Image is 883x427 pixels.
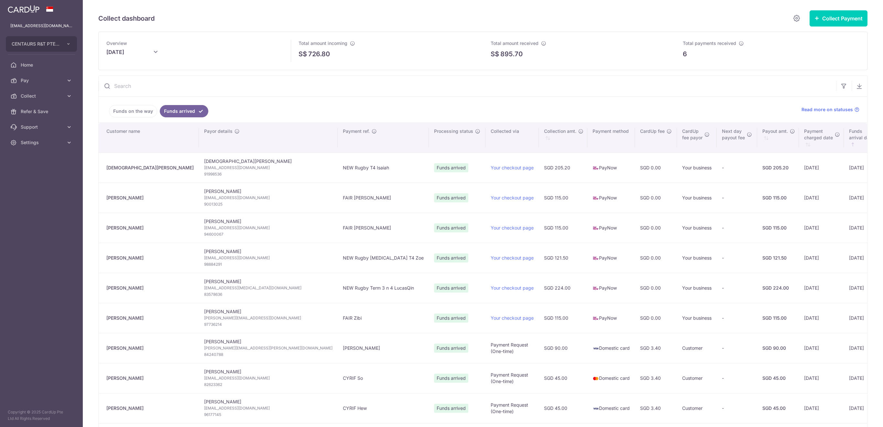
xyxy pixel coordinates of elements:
span: [EMAIL_ADDRESS][DOMAIN_NAME] [204,195,332,201]
img: visa-sm-192604c4577d2d35970c8ed26b86981c2741ebd56154ab54ad91a526f0f24972.png [593,405,599,412]
td: [DATE] [799,273,844,303]
td: SGD 45.00 [539,393,587,423]
span: Home [21,62,63,68]
td: SGD 90.00 [539,333,587,363]
span: 82623362 [204,381,332,388]
td: SGD 115.00 [539,303,587,333]
span: 98884291 [204,261,332,268]
a: Your checkout page [491,315,534,321]
span: CENTAURS R&T PTE. LTD. [12,41,60,47]
span: Overview [106,40,127,46]
img: paynow-md-4fe65508ce96feda548756c5ee0e473c78d4820b8ea51387c6e4ad89e58a5e61.png [593,255,599,262]
img: paynow-md-4fe65508ce96feda548756c5ee0e473c78d4820b8ea51387c6e4ad89e58a5e61.png [593,165,599,171]
span: 84240788 [204,351,332,358]
td: Payment Request (One-time) [485,393,539,423]
td: PayNow [587,243,635,273]
iframe: Opens a widget where you can find more information [842,408,877,424]
div: SGD 115.00 [762,225,794,231]
span: 91998536 [204,171,332,177]
td: - [717,333,757,363]
td: SGD 0.00 [635,243,677,273]
button: CENTAURS R&T PTE. LTD. [6,36,77,52]
span: Payment charged date [804,128,833,141]
span: CardUp fee [640,128,665,134]
td: PayNow [587,303,635,333]
span: Settings [21,139,63,146]
td: [DATE] [799,303,844,333]
p: 895.70 [500,49,523,59]
td: SGD 0.00 [635,213,677,243]
div: SGD 224.00 [762,285,794,291]
span: Funds arrived [434,253,468,262]
span: Read more on statuses [801,106,853,113]
p: [EMAIL_ADDRESS][DOMAIN_NAME] [10,23,72,29]
span: Payment ref. [343,128,370,134]
td: [PERSON_NAME] [199,183,338,213]
span: Payor details [204,128,233,134]
div: [PERSON_NAME] [106,225,194,231]
span: [EMAIL_ADDRESS][DOMAIN_NAME] [204,165,332,171]
a: Funds arrived [160,105,208,117]
td: [PERSON_NAME] [338,333,429,363]
span: [EMAIL_ADDRESS][DOMAIN_NAME] [204,405,332,411]
td: Your business [677,213,717,243]
div: [PERSON_NAME] [106,375,194,381]
td: [PERSON_NAME] [199,393,338,423]
input: Search [99,76,836,96]
td: PayNow [587,213,635,243]
th: Customer name [99,123,199,153]
div: SGD 115.00 [762,195,794,201]
span: 97736214 [204,321,332,328]
td: Payment Request (One-time) [485,363,539,393]
span: Total amount received [491,40,539,46]
span: Funds arrived [434,193,468,202]
span: Funds arrived [434,404,468,413]
td: NEW Rugby Term 3 n 4 LucasQin [338,273,429,303]
td: NEW Rugby [MEDICAL_DATA] T4 Zoe [338,243,429,273]
td: [PERSON_NAME] [199,213,338,243]
p: 726.80 [308,49,330,59]
span: 83578636 [204,291,332,298]
span: Funds arrived [434,314,468,323]
span: [EMAIL_ADDRESS][DOMAIN_NAME] [204,225,332,231]
td: FAIR Zibi [338,303,429,333]
a: Your checkout page [491,195,534,200]
div: [PERSON_NAME] [106,195,194,201]
td: [DATE] [799,153,844,183]
span: [PERSON_NAME][EMAIL_ADDRESS][PERSON_NAME][DOMAIN_NAME] [204,345,332,351]
div: SGD 121.50 [762,255,794,261]
td: FAIR [PERSON_NAME] [338,213,429,243]
td: SGD 0.00 [635,153,677,183]
span: 96177145 [204,411,332,418]
a: Your checkout page [491,255,534,261]
img: paynow-md-4fe65508ce96feda548756c5ee0e473c78d4820b8ea51387c6e4ad89e58a5e61.png [593,315,599,322]
div: SGD 45.00 [762,375,794,381]
th: Collection amt. : activate to sort column ascending [539,123,587,153]
span: Refer & Save [21,108,63,115]
td: SGD 3.40 [635,363,677,393]
td: - [717,183,757,213]
td: SGD 224.00 [539,273,587,303]
td: Payment Request (One-time) [485,333,539,363]
td: NEW Rugby T4 Isaiah [338,153,429,183]
span: [EMAIL_ADDRESS][MEDICAL_DATA][DOMAIN_NAME] [204,285,332,291]
td: Domestic card [587,363,635,393]
span: Funds arrived [434,283,468,293]
td: [PERSON_NAME] [199,333,338,363]
td: Your business [677,153,717,183]
a: Read more on statuses [801,106,859,113]
div: [PERSON_NAME] [106,345,194,351]
td: SGD 0.00 [635,183,677,213]
td: - [717,273,757,303]
td: [PERSON_NAME] [199,303,338,333]
td: Customer [677,333,717,363]
td: SGD 3.40 [635,333,677,363]
span: Pay [21,77,63,84]
td: [DATE] [799,183,844,213]
span: [EMAIL_ADDRESS][DOMAIN_NAME] [204,375,332,381]
td: [DATE] [799,333,844,363]
td: [DEMOGRAPHIC_DATA][PERSON_NAME] [199,153,338,183]
span: Funds arrived [434,163,468,172]
th: CardUp fee [635,123,677,153]
div: [PERSON_NAME] [106,285,194,291]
